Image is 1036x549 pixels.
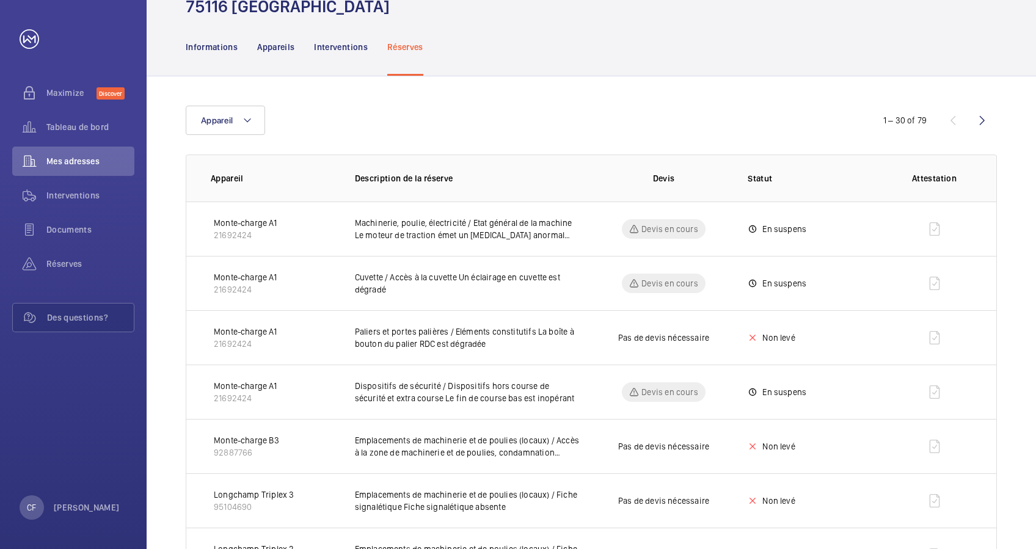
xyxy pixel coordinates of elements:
p: Monte-charge A1 [214,217,277,229]
p: Paliers et portes palières / Eléments constitutifs La boîte à bouton du palier RDC est dégradée [355,325,580,350]
p: Monte-charge A1 [214,325,277,338]
p: Devis en cours [641,386,698,398]
p: Longchamp Triplex 3 [214,489,294,501]
p: Appareil [211,172,335,184]
p: Statut [748,172,877,184]
p: Pas de devis nécessaire [618,332,709,344]
p: 95104690 [214,501,294,513]
span: Réserves [46,258,134,270]
p: Emplacements de machinerie et de poulies (locaux) / Accès à la zone de machinerie et de poulies, ... [355,434,580,459]
button: Appareil [186,106,265,135]
p: Informations [186,41,238,53]
p: Interventions [314,41,368,53]
span: Appareil [201,115,233,125]
span: Mes adresses [46,155,134,167]
p: Cuvette / Accès à la cuvette Un éclairage en cuvette est dégradé [355,271,580,296]
p: Devis [653,172,675,184]
p: 21692424 [214,229,277,241]
p: [PERSON_NAME] [54,501,120,514]
p: En suspens [762,386,806,398]
p: CF [27,501,36,514]
p: Monte-charge A1 [214,380,277,392]
p: Non levé [762,440,795,453]
p: 92887766 [214,446,279,459]
div: 1 – 30 of 79 [883,114,927,126]
p: Machinerie, poulie, électricité / Etat général de la machine Le moteur de traction émet un [MEDIC... [355,217,580,241]
p: Dispositifs de sécurité / Dispositifs hors course de sécurité et extra course Le fin de course ba... [355,380,580,404]
p: Devis en cours [641,277,698,289]
span: Tableau de bord [46,121,134,133]
p: Description de la réserve [355,172,580,184]
p: 21692424 [214,283,277,296]
p: Réserves [387,41,423,53]
p: Attestation [897,172,972,184]
p: 21692424 [214,392,277,404]
p: En suspens [762,277,806,289]
p: Non levé [762,495,795,507]
span: Documents [46,224,134,236]
span: Discover [97,87,125,100]
p: Devis en cours [641,223,698,235]
p: Appareils [257,41,294,53]
p: Monte-charge A1 [214,271,277,283]
p: En suspens [762,223,806,235]
span: Des questions? [47,311,134,324]
p: Pas de devis nécessaire [618,495,709,507]
p: Non levé [762,332,795,344]
p: 21692424 [214,338,277,350]
span: Maximize [46,87,97,99]
p: Emplacements de machinerie et de poulies (locaux) / Fiche signalétique Fiche signalétique absente [355,489,580,513]
span: Interventions [46,189,134,202]
p: Monte-charge B3 [214,434,279,446]
p: Pas de devis nécessaire [618,440,709,453]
